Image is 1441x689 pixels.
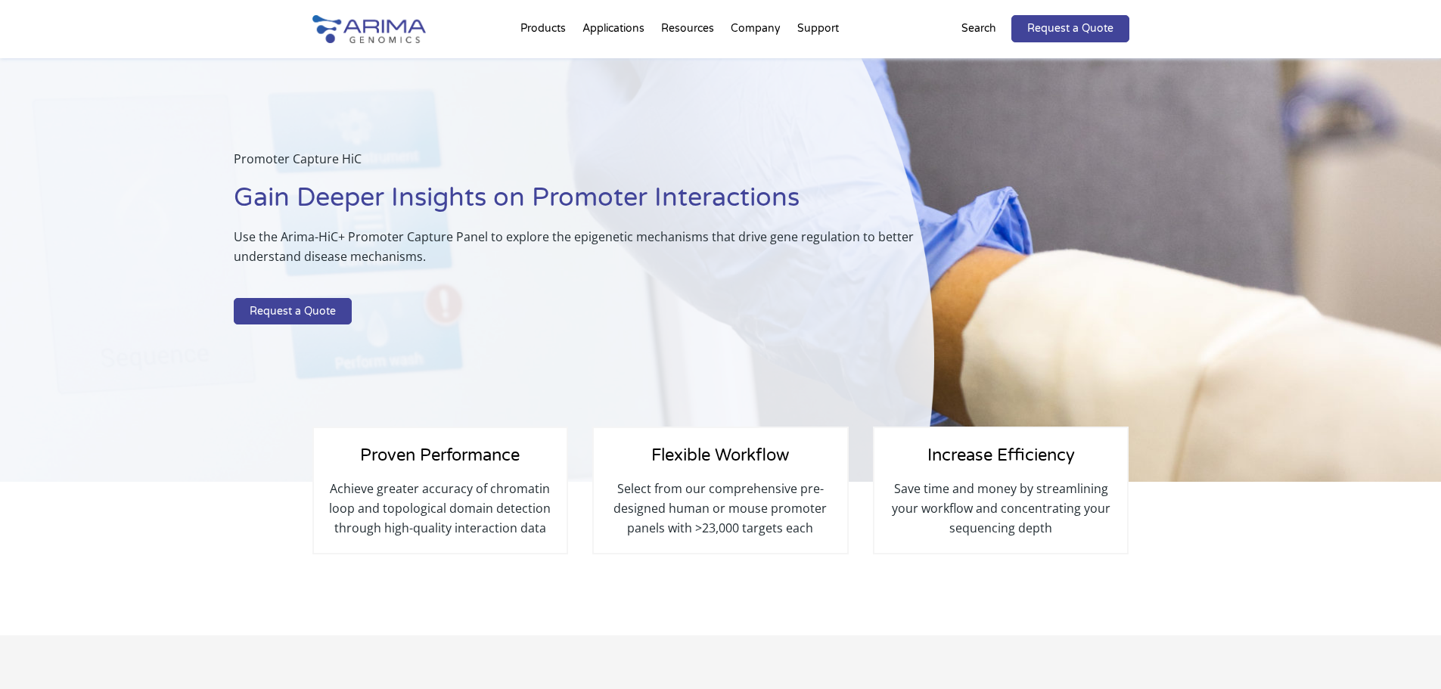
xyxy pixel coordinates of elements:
[234,149,919,181] p: Promoter Capture HiC
[890,479,1112,538] p: Save time and money by streamlining your workflow and concentrating your sequencing depth
[1011,15,1129,42] a: Request a Quote
[961,19,996,39] p: Search
[234,298,352,325] a: Request a Quote
[312,15,426,43] img: Arima-Genomics-logo
[927,445,1075,465] span: Increase Efficiency
[609,479,831,538] p: Select from our comprehensive pre-designed human or mouse promoter panels with >23,000 targets each
[329,479,551,538] p: Achieve greater accuracy of chromatin loop and topological domain detection through high-quality ...
[360,445,520,465] span: Proven Performance
[234,227,919,278] p: Use the Arima-HiC+ Promoter Capture Panel to explore the epigenetic mechanisms that drive gene re...
[651,445,789,465] span: Flexible Workflow
[234,181,919,227] h1: Gain Deeper Insights on Promoter Interactions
